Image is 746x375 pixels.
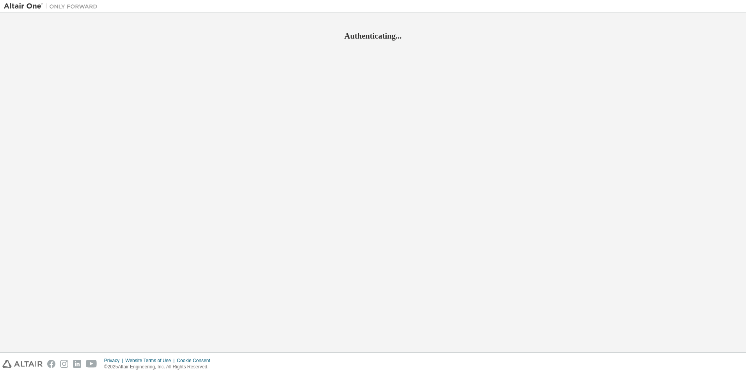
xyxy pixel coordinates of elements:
[86,360,97,368] img: youtube.svg
[104,364,215,370] p: © 2025 Altair Engineering, Inc. All Rights Reserved.
[177,357,215,364] div: Cookie Consent
[104,357,125,364] div: Privacy
[125,357,177,364] div: Website Terms of Use
[4,31,742,41] h2: Authenticating...
[47,360,55,368] img: facebook.svg
[73,360,81,368] img: linkedin.svg
[60,360,68,368] img: instagram.svg
[4,2,101,10] img: Altair One
[2,360,43,368] img: altair_logo.svg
